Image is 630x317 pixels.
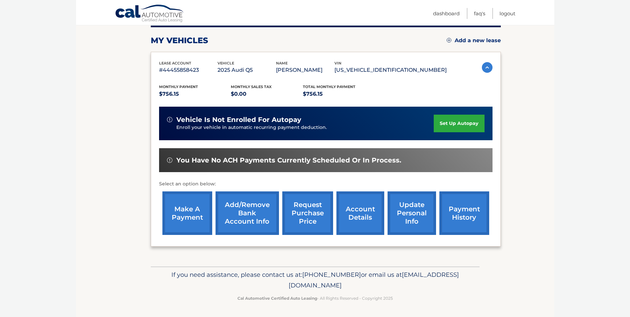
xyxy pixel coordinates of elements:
a: request purchase price [282,191,333,235]
img: alert-white.svg [167,117,172,122]
span: You have no ACH payments currently scheduled or in process. [176,156,401,164]
p: Enroll your vehicle in automatic recurring payment deduction. [176,124,434,131]
span: [EMAIL_ADDRESS][DOMAIN_NAME] [289,271,459,289]
a: payment history [439,191,489,235]
p: 2025 Audi Q5 [218,65,276,75]
span: name [276,61,288,65]
a: make a payment [162,191,212,235]
p: - All Rights Reserved - Copyright 2025 [155,295,475,302]
img: alert-white.svg [167,158,172,163]
a: update personal info [388,191,436,235]
a: FAQ's [474,8,485,19]
a: Add/Remove bank account info [216,191,279,235]
h2: my vehicles [151,36,208,46]
img: accordion-active.svg [482,62,493,73]
p: $0.00 [231,89,303,99]
strong: Cal Automotive Certified Auto Leasing [237,296,317,301]
a: set up autopay [434,115,484,132]
span: Total Monthly Payment [303,84,355,89]
a: Dashboard [433,8,460,19]
span: vehicle is not enrolled for autopay [176,116,301,124]
a: account details [336,191,384,235]
a: Cal Automotive [115,4,185,24]
span: vehicle [218,61,234,65]
span: Monthly sales Tax [231,84,272,89]
span: vin [334,61,341,65]
p: Select an option below: [159,180,493,188]
p: If you need assistance, please contact us at: or email us at [155,269,475,291]
p: [PERSON_NAME] [276,65,334,75]
p: #44455858423 [159,65,218,75]
p: $756.15 [159,89,231,99]
span: [PHONE_NUMBER] [302,271,361,278]
span: Monthly Payment [159,84,198,89]
p: [US_VEHICLE_IDENTIFICATION_NUMBER] [334,65,447,75]
a: Add a new lease [447,37,501,44]
a: Logout [499,8,515,19]
p: $756.15 [303,89,375,99]
span: lease account [159,61,191,65]
img: add.svg [447,38,451,43]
